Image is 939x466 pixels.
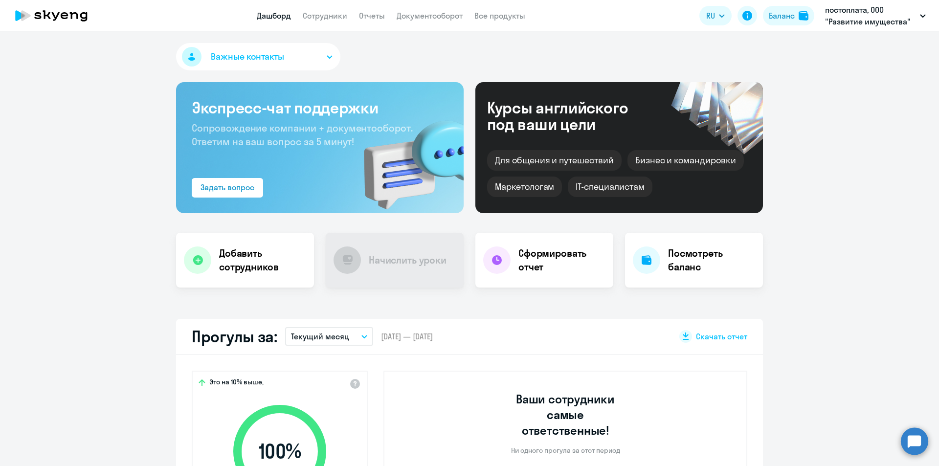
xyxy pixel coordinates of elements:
[219,246,306,274] h4: Добавить сотрудников
[820,4,931,27] button: постоплата, ООО "Развитие имущества" (РУСВАТА)
[474,11,525,21] a: Все продукты
[763,6,814,25] button: Балансbalance
[211,50,284,63] span: Важные контакты
[350,103,464,213] img: bg-img
[696,331,747,342] span: Скачать отчет
[627,150,744,171] div: Бизнес и командировки
[192,327,277,346] h2: Прогулы за:
[769,10,795,22] div: Баланс
[381,331,433,342] span: [DATE] — [DATE]
[568,177,652,197] div: IT-специалистам
[668,246,755,274] h4: Посмотреть баланс
[209,377,264,389] span: Это на 10% выше,
[257,11,291,21] a: Дашборд
[303,11,347,21] a: Сотрудники
[511,446,620,455] p: Ни одного прогула за этот период
[285,327,373,346] button: Текущий месяц
[192,178,263,198] button: Задать вопрос
[192,122,413,148] span: Сопровождение компании + документооборот. Ответим на ваш вопрос за 5 минут!
[706,10,715,22] span: RU
[359,11,385,21] a: Отчеты
[518,246,605,274] h4: Сформировать отчет
[487,177,562,197] div: Маркетологам
[291,331,349,342] p: Текущий месяц
[369,253,447,267] h4: Начислить уроки
[487,150,622,171] div: Для общения и путешествий
[503,391,628,438] h3: Ваши сотрудники самые ответственные!
[487,99,654,133] div: Курсы английского под ваши цели
[201,181,254,193] div: Задать вопрос
[699,6,732,25] button: RU
[176,43,340,70] button: Важные контакты
[224,440,336,463] span: 100 %
[397,11,463,21] a: Документооборот
[192,98,448,117] h3: Экспресс-чат поддержки
[799,11,808,21] img: balance
[825,4,916,27] p: постоплата, ООО "Развитие имущества" (РУСВАТА)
